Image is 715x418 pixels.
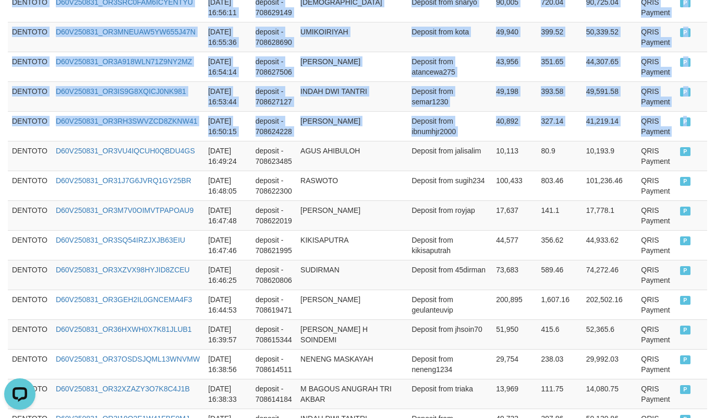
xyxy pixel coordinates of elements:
[680,326,690,335] span: PAID
[582,349,637,379] td: 29,992.03
[492,290,537,319] td: 200,895
[56,28,196,36] a: D60V250831_OR3MNEUAW5YW655J47N
[56,176,191,185] a: D60V250831_OR31J7G6JVRQ1GY25BR
[492,349,537,379] td: 29,754
[582,260,637,290] td: 74,272.46
[537,171,581,200] td: 803.46
[204,111,251,141] td: [DATE] 16:50:15
[251,52,296,81] td: deposit - 708627506
[407,81,492,111] td: Deposit from semar1230
[251,290,296,319] td: deposit - 708619471
[582,52,637,81] td: 44,307.65
[582,319,637,349] td: 52,365.6
[680,58,690,67] span: PAID
[204,22,251,52] td: [DATE] 16:55:36
[537,319,581,349] td: 415.6
[537,81,581,111] td: 393.58
[407,349,492,379] td: Deposit from neneng1234
[407,141,492,171] td: Deposit from jalisalim
[537,111,581,141] td: 327.14
[8,171,52,200] td: DENTOTO
[537,379,581,409] td: 111.75
[637,81,676,111] td: QRIS Payment
[56,147,195,155] a: D60V250831_OR3VU4IQCUH0QBDU4GS
[56,325,192,333] a: D60V250831_OR36HXWH0X7K81JLUB1
[492,319,537,349] td: 51,950
[407,290,492,319] td: Deposit from geulanteuvip
[407,260,492,290] td: Deposit from 45dirman
[56,236,185,244] a: D60V250831_OR3SQ54IRZJXJB63EIU
[8,141,52,171] td: DENTOTO
[492,230,537,260] td: 44,577
[296,319,407,349] td: [PERSON_NAME] H SOINDEMI
[582,141,637,171] td: 10,193.9
[56,266,190,274] a: D60V250831_OR3XZVX98HYJID8ZCEU
[251,111,296,141] td: deposit - 708624228
[492,171,537,200] td: 100,433
[56,57,192,66] a: D60V250831_OR3A918WLN71Z9NY2MZ
[251,260,296,290] td: deposit - 708620806
[407,111,492,141] td: Deposit from ibnumhjr2000
[8,22,52,52] td: DENTOTO
[204,81,251,111] td: [DATE] 16:53:44
[204,52,251,81] td: [DATE] 16:54:14
[582,200,637,230] td: 17,778.1
[8,290,52,319] td: DENTOTO
[296,171,407,200] td: RASWOTO
[4,4,35,35] button: Open LiveChat chat widget
[582,171,637,200] td: 101,236.46
[637,52,676,81] td: QRIS Payment
[637,260,676,290] td: QRIS Payment
[680,266,690,275] span: PAID
[204,349,251,379] td: [DATE] 16:38:56
[680,177,690,186] span: PAID
[582,290,637,319] td: 202,502.16
[582,111,637,141] td: 41,219.14
[680,207,690,216] span: PAID
[296,260,407,290] td: SUDIRMAN
[56,385,190,393] a: D60V250831_OR32XZAZY3O7K8C4J1B
[492,81,537,111] td: 49,198
[296,230,407,260] td: KIKISAPUTRA
[8,260,52,290] td: DENTOTO
[537,349,581,379] td: 238.03
[492,22,537,52] td: 49,940
[537,230,581,260] td: 356.62
[296,141,407,171] td: AGUS AHIBULOH
[251,200,296,230] td: deposit - 708622019
[296,22,407,52] td: UMIKOIRIYAH
[582,22,637,52] td: 50,339.52
[204,230,251,260] td: [DATE] 16:47:46
[204,141,251,171] td: [DATE] 16:49:24
[296,290,407,319] td: [PERSON_NAME]
[56,295,192,304] a: D60V250831_OR3GEH2IL0GNCEMA4F3
[204,260,251,290] td: [DATE] 16:46:25
[296,52,407,81] td: [PERSON_NAME]
[8,319,52,349] td: DENTOTO
[407,52,492,81] td: Deposit from atancewa275
[407,379,492,409] td: Deposit from triaka
[296,379,407,409] td: M BAGOUS ANUGRAH TRI AKBAR
[637,349,676,379] td: QRIS Payment
[204,290,251,319] td: [DATE] 16:44:53
[680,296,690,305] span: PAID
[251,349,296,379] td: deposit - 708614511
[582,230,637,260] td: 44,933.62
[680,28,690,37] span: PAID
[680,117,690,126] span: PAID
[407,200,492,230] td: Deposit from royjap
[492,111,537,141] td: 40,892
[296,200,407,230] td: [PERSON_NAME]
[537,260,581,290] td: 589.46
[251,230,296,260] td: deposit - 708621995
[251,171,296,200] td: deposit - 708622300
[407,319,492,349] td: Deposit from jhsoin70
[582,81,637,111] td: 49,591.58
[56,87,186,95] a: D60V250831_OR3IS9G8XQICJ0NK981
[492,260,537,290] td: 73,683
[56,206,193,214] a: D60V250831_OR3M7V0OIMVTPAPOAU9
[8,349,52,379] td: DENTOTO
[251,141,296,171] td: deposit - 708623485
[537,141,581,171] td: 80.9
[251,81,296,111] td: deposit - 708627127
